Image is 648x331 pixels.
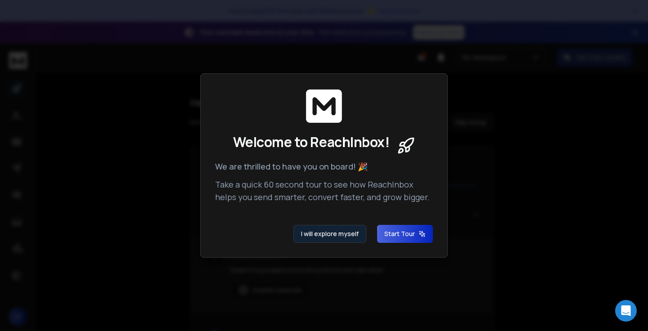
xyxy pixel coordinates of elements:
button: I will explore myself [293,225,366,243]
span: Start Tour [384,229,426,238]
button: Start Tour [377,225,433,243]
p: Take a quick 60 second tour to see how ReachInbox helps you send smarter, convert faster, and gro... [215,178,433,203]
div: Open Intercom Messenger [615,300,637,322]
span: Welcome to ReachInbox! [233,134,389,150]
p: We are thrilled to have you on board! 🎉 [215,160,433,173]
